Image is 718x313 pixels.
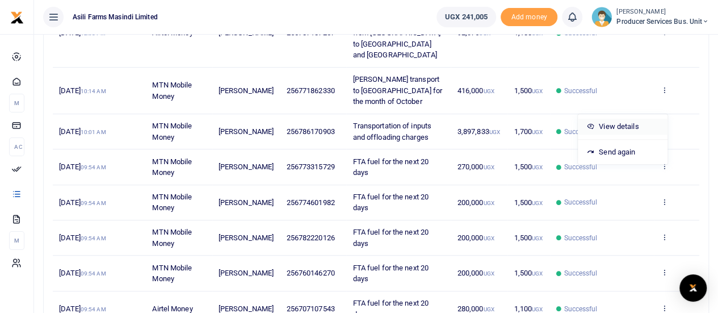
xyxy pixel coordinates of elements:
a: Send again [578,144,667,160]
span: [PERSON_NAME] [219,127,274,136]
span: 256771862330 [286,86,334,95]
span: 256760146270 [286,269,334,277]
span: Successful [564,127,597,137]
small: UGX [532,306,543,312]
span: FTA fuel for the next 20 days [353,264,429,283]
span: Producer Services Bus. Unit [616,16,709,27]
a: profile-user [PERSON_NAME] Producer Services Bus. Unit [591,7,709,27]
span: [DATE] [59,127,106,136]
span: 256773315729 [286,162,334,171]
small: UGX [532,200,543,206]
small: UGX [532,235,543,241]
span: Add money [501,8,557,27]
span: [DATE] [59,198,106,207]
span: 200,000 [457,198,494,207]
a: UGX 241,005 [436,7,496,27]
small: UGX [483,270,494,277]
span: [DATE] [59,269,106,277]
small: UGX [483,88,494,94]
span: 1,500 [514,162,543,171]
li: Ac [9,137,24,156]
span: MTN Mobile Money [152,81,192,101]
span: 270,000 [457,162,494,171]
span: FTA fuel for the next 20 days [353,228,429,248]
li: Toup your wallet [501,8,557,27]
span: [PERSON_NAME] [219,86,274,95]
span: MTN Mobile Money [152,122,192,141]
a: Add money [501,12,557,20]
a: logo-small logo-large logo-large [10,12,24,21]
li: M [9,231,24,250]
span: 200,000 [457,269,494,277]
span: MTN Mobile Money [152,157,192,177]
span: Airtel Money [152,304,192,313]
small: 10:14 AM [81,88,106,94]
div: Open Intercom Messenger [679,274,707,302]
small: 09:54 AM [81,235,106,241]
span: MTN Mobile Money [152,228,192,248]
small: [PERSON_NAME] [616,7,709,17]
span: 1,500 [514,198,543,207]
a: View details [578,119,667,135]
small: UGX [532,164,543,170]
span: [DATE] [59,86,106,95]
span: 256774601982 [286,198,334,207]
span: [DATE] [59,304,106,313]
span: 3,897,833 [457,127,500,136]
span: Successful [564,233,597,243]
span: 256786170903 [286,127,334,136]
span: Asili Farms Masindi Limited [68,12,162,22]
li: Wallet ballance [432,7,501,27]
span: [PERSON_NAME] [219,198,274,207]
small: 09:54 AM [81,270,106,277]
small: 10:01 AM [81,129,106,135]
span: MTN Mobile Money [152,193,192,212]
small: 09:54 AM [81,306,106,312]
span: [PERSON_NAME] transport to [GEOGRAPHIC_DATA] for the month of October [353,75,442,106]
small: UGX [483,306,494,312]
span: [DATE] [59,162,106,171]
span: 256782220126 [286,233,334,242]
small: UGX [483,235,494,241]
span: FTA fuel for the next 20 days [353,193,429,212]
small: UGX [532,129,543,135]
small: 09:54 AM [81,164,106,170]
span: 280,000 [457,304,494,313]
span: 1,500 [514,86,543,95]
span: [PERSON_NAME] [219,304,274,313]
small: UGX [483,200,494,206]
img: logo-small [10,11,24,24]
small: UGX [489,129,500,135]
span: Successful [564,86,597,96]
span: Successful [564,197,597,207]
span: 1,500 [514,233,543,242]
span: Successful [564,162,597,172]
li: M [9,94,24,112]
span: 200,000 [457,233,494,242]
small: 09:54 AM [81,200,106,206]
span: [PERSON_NAME] [219,269,274,277]
small: UGX [483,164,494,170]
span: FTA fuel for the next 20 days [353,157,429,177]
span: [DATE] [59,233,106,242]
span: 1,700 [514,127,543,136]
small: UGX [532,88,543,94]
span: 1,100 [514,304,543,313]
span: UGX 241,005 [445,11,488,23]
span: 1,500 [514,269,543,277]
small: UGX [532,270,543,277]
span: [PERSON_NAME] [219,162,274,171]
span: 416,000 [457,86,494,95]
span: [PERSON_NAME] [219,233,274,242]
span: MTN Mobile Money [152,264,192,283]
span: Transportation of inputs and offloading charges [353,122,431,141]
img: profile-user [591,7,612,27]
span: Successful [564,268,597,278]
